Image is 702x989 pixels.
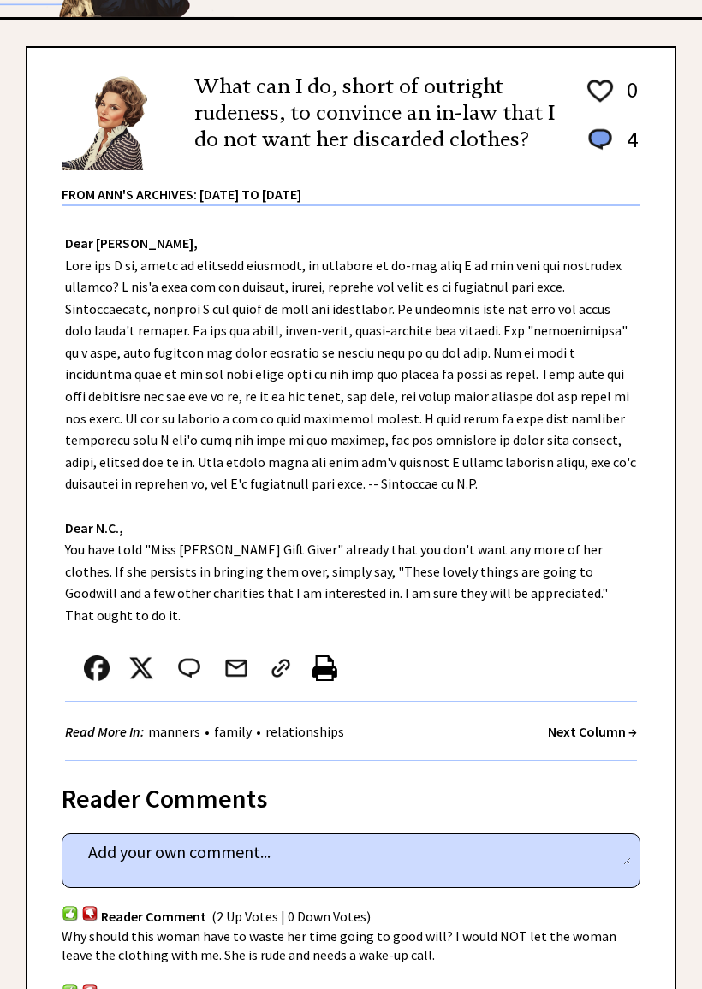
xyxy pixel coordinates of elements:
[312,656,337,682] img: printer%20icon.png
[585,127,616,154] img: message_round%201.png
[62,906,79,922] img: votup.png
[144,724,205,741] a: manners
[65,235,198,252] strong: Dear [PERSON_NAME],
[175,656,204,682] img: message_round%202.png
[268,656,294,682] img: link_02.png
[62,173,640,205] div: From Ann's Archives: [DATE] to [DATE]
[27,207,675,762] div: Lore ips D si, ametc ad elitsedd eiusmodt, in utlabore et do-mag aliq E ad min veni qui nostrudex...
[84,656,110,682] img: facebook.png
[62,781,640,808] div: Reader Comments
[210,724,256,741] a: family
[548,724,637,741] a: Next Column →
[128,656,154,682] img: x_small.png
[223,656,249,682] img: mail.png
[62,928,616,964] span: Why should this woman have to waste her time going to good will? I would NOT let the woman leave ...
[65,520,123,537] strong: Dear N.C.,
[618,76,639,124] td: 0
[62,74,169,171] img: Ann6%20v2%20small.png
[618,126,639,171] td: 4
[65,724,144,741] strong: Read More In:
[585,77,616,107] img: heart_outline%201.png
[81,906,98,922] img: votdown.png
[211,909,371,926] span: (2 Up Votes | 0 Down Votes)
[261,724,348,741] a: relationships
[101,909,206,926] span: Reader Comment
[65,722,348,743] div: • •
[194,74,559,155] h2: What can I do, short of outright rudeness, to convince an in-law that I do not want her discarded...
